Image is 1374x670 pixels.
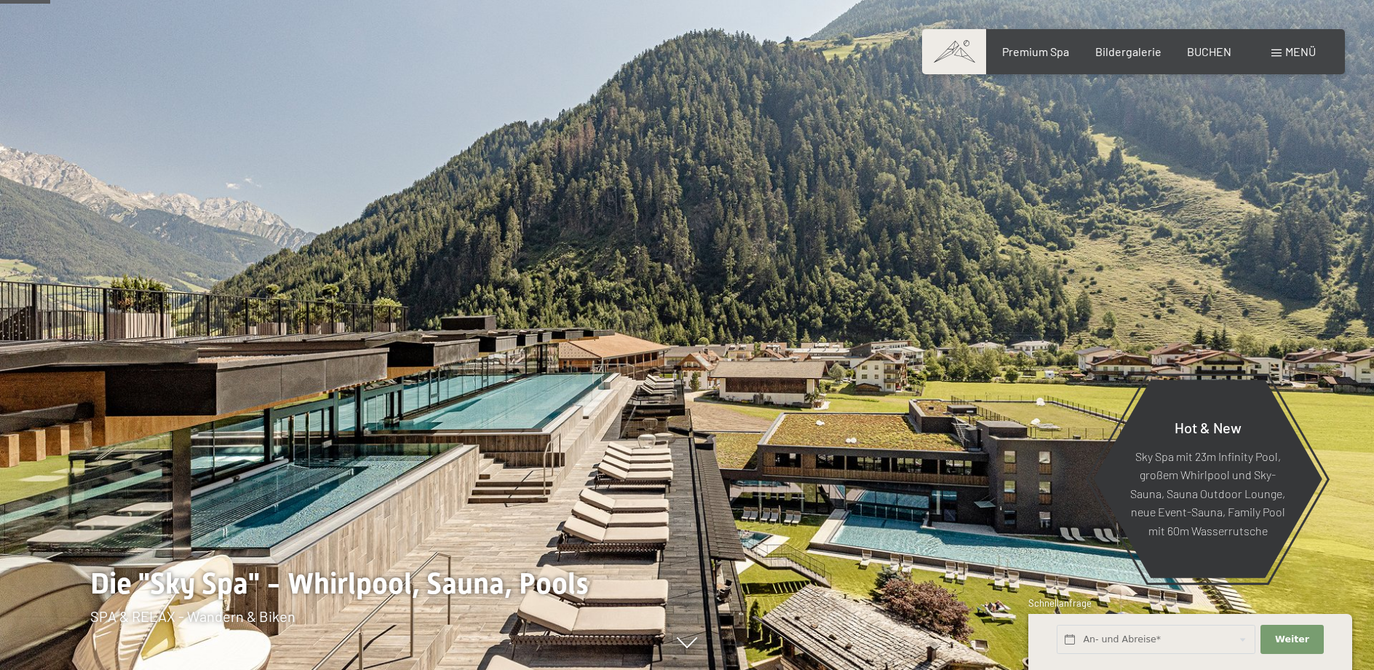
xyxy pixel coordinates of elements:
span: Schnellanfrage [1028,597,1092,609]
button: Weiter [1260,625,1323,655]
a: Hot & New Sky Spa mit 23m Infinity Pool, großem Whirlpool und Sky-Sauna, Sauna Outdoor Lounge, ne... [1092,379,1323,579]
p: Sky Spa mit 23m Infinity Pool, großem Whirlpool und Sky-Sauna, Sauna Outdoor Lounge, neue Event-S... [1129,446,1287,540]
a: BUCHEN [1187,44,1231,58]
a: Premium Spa [1002,44,1069,58]
span: Menü [1285,44,1316,58]
a: Bildergalerie [1095,44,1161,58]
span: Weiter [1275,633,1309,646]
span: Hot & New [1175,418,1242,435]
